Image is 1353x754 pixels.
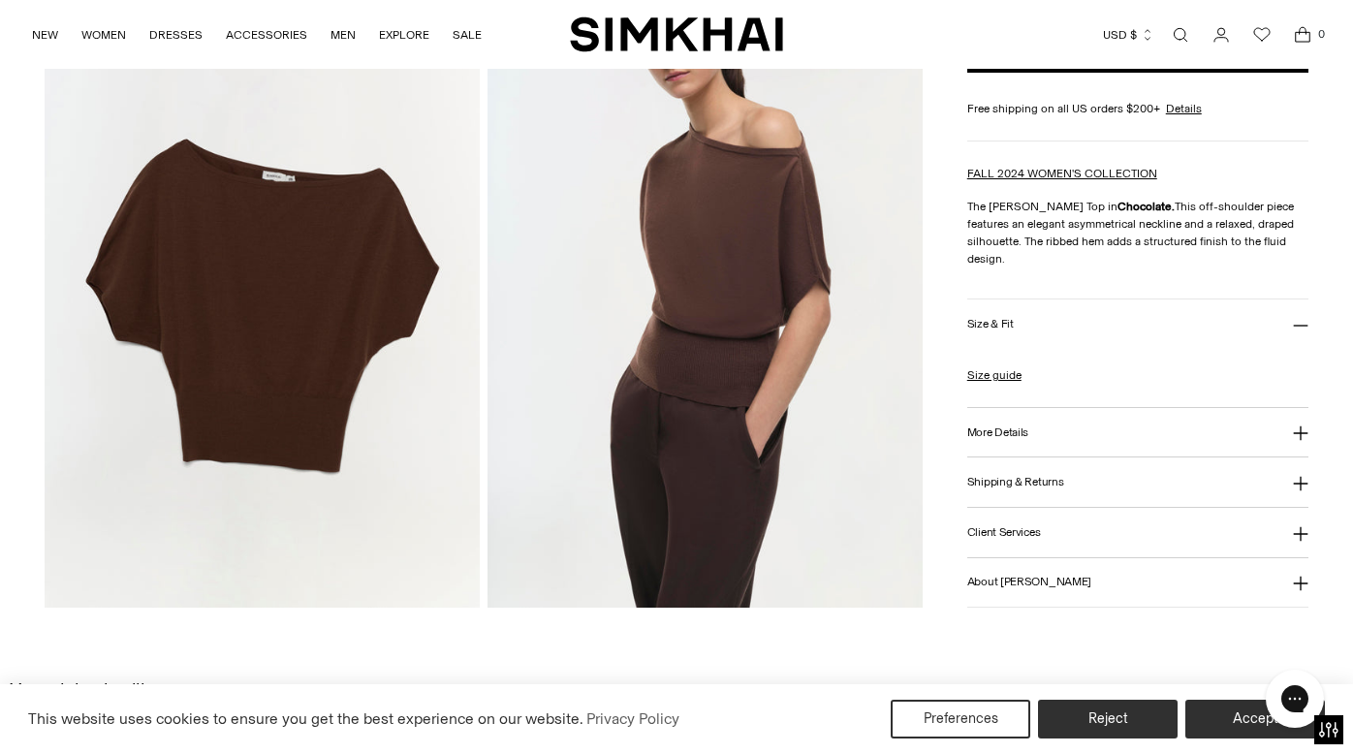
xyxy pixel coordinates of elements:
[1161,16,1200,54] a: Open search modal
[32,14,58,56] a: NEW
[1117,200,1175,213] strong: Chocolate.
[10,679,160,701] h2: You might also like
[453,14,482,56] a: SALE
[967,425,1028,438] h3: More Details
[1283,16,1322,54] a: Open cart modal
[967,526,1041,539] h3: Client Services
[967,100,1308,117] div: Free shipping on all US orders $200+
[967,318,1014,330] h3: Size & Fit
[967,366,1022,384] a: Size guide
[967,167,1157,180] a: FALL 2024 WOMEN'S COLLECTION
[1312,25,1330,43] span: 0
[967,408,1308,457] button: More Details
[379,14,429,56] a: EXPLORE
[1185,700,1325,738] button: Accept
[967,508,1308,557] button: Client Services
[226,14,307,56] a: ACCESSORIES
[1038,700,1178,738] button: Reject
[967,576,1091,588] h3: About [PERSON_NAME]
[149,14,203,56] a: DRESSES
[81,14,126,56] a: WOMEN
[1103,14,1154,56] button: USD $
[583,705,682,734] a: Privacy Policy (opens in a new tab)
[967,476,1064,488] h3: Shipping & Returns
[28,709,583,728] span: This website uses cookies to ensure you get the best experience on our website.
[1166,100,1202,117] a: Details
[967,299,1308,349] button: Size & Fit
[1202,16,1241,54] a: Go to the account page
[891,700,1030,738] button: Preferences
[967,457,1308,507] button: Shipping & Returns
[1243,16,1281,54] a: Wishlist
[330,14,356,56] a: MEN
[967,558,1308,608] button: About [PERSON_NAME]
[1256,663,1334,735] iframe: Gorgias live chat messenger
[570,16,783,53] a: SIMKHAI
[967,198,1308,267] p: The [PERSON_NAME] Top in This off-shoulder piece features an elegant asymmetrical neckline and a ...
